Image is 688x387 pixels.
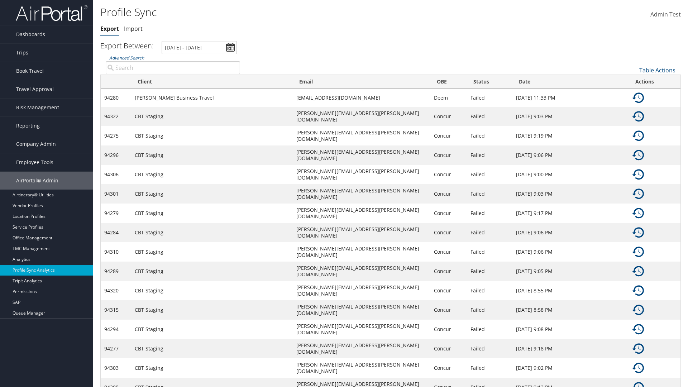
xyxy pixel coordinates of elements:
[632,285,644,296] img: ta-history.png
[16,80,54,98] span: Travel Approval
[430,145,467,165] td: Concur
[293,89,430,107] td: [EMAIL_ADDRESS][DOMAIN_NAME]
[101,320,131,339] td: 94294
[512,184,629,204] td: [DATE] 9:03 PM
[467,223,513,242] td: Failed
[100,25,119,33] a: Export
[131,89,293,107] td: [PERSON_NAME] Business Travel
[131,281,293,300] td: CBT Staging
[293,126,430,145] td: [PERSON_NAME][EMAIL_ADDRESS][PERSON_NAME][DOMAIN_NAME]
[430,242,467,262] td: Concur
[467,75,513,89] th: Status: activate to sort column ascending
[131,358,293,378] td: CBT Staging
[650,10,681,18] span: Admin Test
[430,223,467,242] td: Concur
[430,89,467,107] td: Deem
[430,204,467,223] td: Concur
[430,107,467,126] td: Concur
[632,248,644,255] a: Details
[430,320,467,339] td: Concur
[512,75,629,89] th: Date: activate to sort column ascending
[629,75,680,89] th: Actions
[101,145,131,165] td: 94296
[512,126,629,145] td: [DATE] 9:19 PM
[512,300,629,320] td: [DATE] 8:58 PM
[467,300,513,320] td: Failed
[101,281,131,300] td: 94320
[430,339,467,358] td: Concur
[632,171,644,177] a: Details
[632,130,644,142] img: ta-history.png
[430,184,467,204] td: Concur
[512,320,629,339] td: [DATE] 9:08 PM
[512,107,629,126] td: [DATE] 9:03 PM
[632,227,644,238] img: ta-history.png
[430,75,467,89] th: OBE: activate to sort column ascending
[639,66,675,74] a: Table Actions
[101,184,131,204] td: 94301
[109,55,144,61] a: Advanced Search
[124,25,143,33] a: Import
[467,320,513,339] td: Failed
[16,99,59,116] span: Risk Management
[293,358,430,378] td: [PERSON_NAME][EMAIL_ADDRESS][PERSON_NAME][DOMAIN_NAME]
[293,145,430,165] td: [PERSON_NAME][EMAIL_ADDRESS][PERSON_NAME][DOMAIN_NAME]
[467,339,513,358] td: Failed
[632,304,644,316] img: ta-history.png
[293,339,430,358] td: [PERSON_NAME][EMAIL_ADDRESS][PERSON_NAME][DOMAIN_NAME]
[467,145,513,165] td: Failed
[16,44,28,62] span: Trips
[293,320,430,339] td: [PERSON_NAME][EMAIL_ADDRESS][PERSON_NAME][DOMAIN_NAME]
[131,184,293,204] td: CBT Staging
[430,281,467,300] td: Concur
[16,117,40,135] span: Reporting
[512,204,629,223] td: [DATE] 9:17 PM
[16,62,44,80] span: Book Travel
[101,262,131,281] td: 94289
[632,207,644,219] img: ta-history.png
[467,281,513,300] td: Failed
[632,345,644,352] a: Details
[16,135,56,153] span: Company Admin
[467,262,513,281] td: Failed
[101,89,131,107] td: 94280
[632,94,644,101] a: Details
[131,165,293,184] td: CBT Staging
[512,242,629,262] td: [DATE] 9:06 PM
[632,169,644,180] img: ta-history.png
[16,5,87,21] img: airportal-logo.png
[293,107,430,126] td: [PERSON_NAME][EMAIL_ADDRESS][PERSON_NAME][DOMAIN_NAME]
[632,188,644,200] img: ta-history.png
[293,242,430,262] td: [PERSON_NAME][EMAIL_ADDRESS][PERSON_NAME][DOMAIN_NAME]
[16,25,45,43] span: Dashboards
[131,126,293,145] td: CBT Staging
[293,75,430,89] th: Email: activate to sort column ascending
[632,209,644,216] a: Details
[100,5,487,20] h1: Profile Sync
[632,132,644,139] a: Details
[632,343,644,354] img: ta-history.png
[131,242,293,262] td: CBT Staging
[467,358,513,378] td: Failed
[632,111,644,122] img: ta-history.png
[512,262,629,281] td: [DATE] 9:05 PM
[16,172,58,190] span: AirPortal® Admin
[467,184,513,204] td: Failed
[131,262,293,281] td: CBT Staging
[293,165,430,184] td: [PERSON_NAME][EMAIL_ADDRESS][PERSON_NAME][DOMAIN_NAME]
[512,165,629,184] td: [DATE] 9:00 PM
[632,266,644,277] img: ta-history.png
[467,126,513,145] td: Failed
[430,300,467,320] td: Concur
[650,4,681,26] a: Admin Test
[467,204,513,223] td: Failed
[632,113,644,119] a: Details
[467,107,513,126] td: Failed
[131,320,293,339] td: CBT Staging
[131,300,293,320] td: CBT Staging
[512,281,629,300] td: [DATE] 8:55 PM
[101,107,131,126] td: 94322
[512,339,629,358] td: [DATE] 9:18 PM
[101,300,131,320] td: 94315
[632,324,644,335] img: ta-history.png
